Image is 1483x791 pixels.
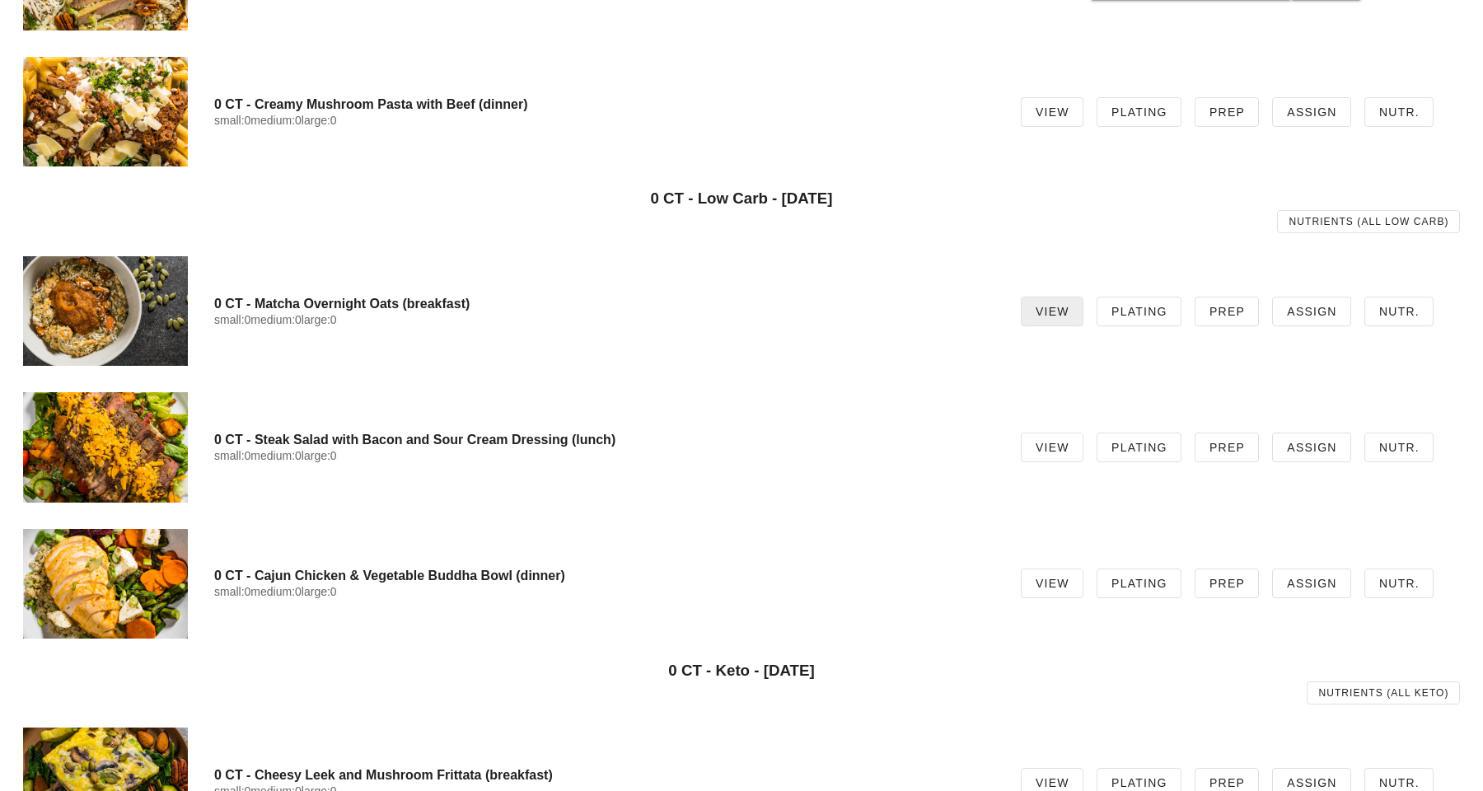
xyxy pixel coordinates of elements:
h4: 0 CT - Cheesy Leek and Mushroom Frittata (breakfast) [214,767,994,783]
a: Prep [1195,297,1259,326]
span: Assign [1286,105,1337,119]
span: small:0 [214,313,250,326]
span: View [1035,441,1069,454]
span: Plating [1111,441,1167,454]
a: Assign [1272,569,1351,598]
span: small:0 [214,585,250,598]
span: large:0 [302,449,337,462]
span: Assign [1286,305,1337,318]
h4: 0 CT - Creamy Mushroom Pasta with Beef (dinner) [214,96,994,112]
span: Prep [1209,577,1245,590]
a: Assign [1272,433,1351,462]
span: Prep [1209,776,1245,789]
h4: 0 CT - Matcha Overnight Oats (breakfast) [214,296,994,311]
span: Nutr. [1378,305,1420,318]
span: Prep [1209,305,1245,318]
span: Assign [1286,577,1337,590]
span: Plating [1111,105,1167,119]
span: Nutr. [1378,441,1420,454]
a: View [1021,569,1083,598]
a: View [1021,97,1083,127]
span: Nutrients (all Keto) [1317,687,1448,699]
a: Nutrients (all Low Carb) [1277,210,1460,233]
a: Assign [1272,97,1351,127]
a: Assign [1272,297,1351,326]
span: View [1035,776,1069,789]
h4: 0 CT - Cajun Chicken & Vegetable Buddha Bowl (dinner) [214,568,994,583]
span: Nutr. [1378,105,1420,119]
a: View [1021,433,1083,462]
a: Nutr. [1364,433,1434,462]
span: medium:0 [250,114,301,127]
a: Plating [1097,433,1181,462]
span: View [1035,305,1069,318]
a: Prep [1195,569,1259,598]
span: large:0 [302,313,337,326]
span: small:0 [214,449,250,462]
span: medium:0 [250,449,301,462]
h4: 0 CT - Steak Salad with Bacon and Sour Cream Dressing (lunch) [214,432,994,447]
span: Nutrients (all Low Carb) [1289,216,1449,227]
span: Prep [1209,441,1245,454]
a: Plating [1097,569,1181,598]
a: Plating [1097,97,1181,127]
span: Nutr. [1378,776,1420,789]
a: Nutr. [1364,569,1434,598]
h3: 0 CT - Keto - [DATE] [23,662,1460,680]
span: View [1035,105,1069,119]
h3: 0 CT - Low Carb - [DATE] [23,190,1460,208]
a: Prep [1195,97,1259,127]
span: View [1035,577,1069,590]
span: Prep [1209,105,1245,119]
a: Nutr. [1364,97,1434,127]
span: large:0 [302,585,337,598]
a: Prep [1195,433,1259,462]
a: Nutr. [1364,297,1434,326]
a: View [1021,297,1083,326]
span: Nutr. [1378,577,1420,590]
span: Plating [1111,776,1167,789]
span: medium:0 [250,313,301,326]
span: medium:0 [250,585,301,598]
span: small:0 [214,114,250,127]
span: Plating [1111,305,1167,318]
a: Nutrients (all Keto) [1307,681,1460,704]
span: Assign [1286,441,1337,454]
span: Plating [1111,577,1167,590]
span: large:0 [302,114,337,127]
a: Plating [1097,297,1181,326]
span: Assign [1286,776,1337,789]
